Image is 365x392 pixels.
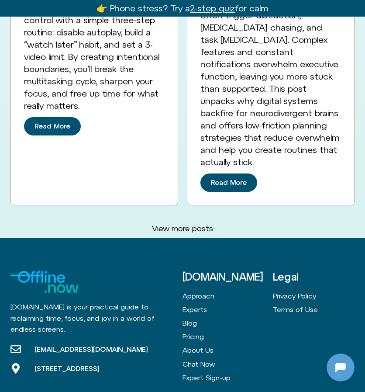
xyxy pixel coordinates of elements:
a: [EMAIL_ADDRESS][DOMAIN_NAME] [10,344,148,354]
nav: Menu [273,289,355,316]
span: [DOMAIN_NAME] is your practical guide to reclaiming time, focus, and joy in a world of endless sc... [10,303,155,333]
a: Terms of Use [273,303,355,316]
span: Read More [211,179,247,187]
a: About Us [182,343,264,357]
img: Logo for Offline.now with the text "Offline" in blue and "Now" in Green. [10,271,79,293]
span: [STREET_ADDRESS] [32,364,99,373]
a: Read More [24,117,81,135]
a: Expert Sign-up [182,371,264,385]
h3: [DOMAIN_NAME] [182,271,264,282]
a: [STREET_ADDRESS] [10,363,148,374]
span: [EMAIL_ADDRESS][DOMAIN_NAME] [32,345,148,354]
nav: Menu [182,289,264,385]
span: Read More [34,122,70,130]
a: 👉 Phone stress? Try a2-step quizfor calm [96,3,269,13]
a: View more posts [141,219,224,239]
a: Experts [182,303,264,316]
a: Blog [182,316,264,330]
iframe: Botpress [327,354,355,382]
a: Approach [182,289,264,303]
a: Read More [200,173,257,192]
h3: Legal [273,271,355,282]
a: Privacy Policy [273,289,355,303]
u: 2-step quiz [190,3,235,13]
a: Pricing [182,330,264,343]
span: View more posts [152,224,213,233]
a: Chat Now [182,357,264,371]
